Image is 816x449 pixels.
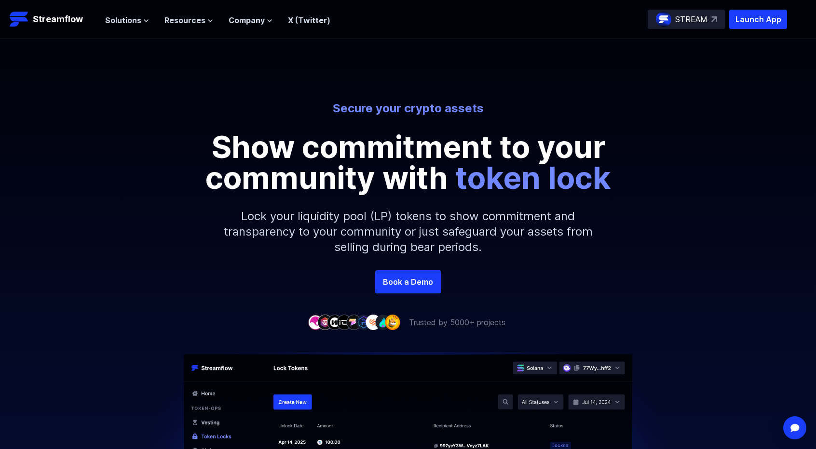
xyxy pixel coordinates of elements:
span: token lock [455,159,611,196]
img: company-5 [346,315,362,330]
img: top-right-arrow.svg [711,16,717,22]
img: streamflow-logo-circle.png [656,12,671,27]
img: company-1 [308,315,323,330]
span: Company [229,14,265,26]
a: Streamflow [10,10,95,29]
img: company-9 [385,315,400,330]
p: STREAM [675,13,707,25]
p: Lock your liquidity pool (LP) tokens to show commitment and transparency to your community or jus... [201,193,615,270]
p: Show commitment to your community with [191,132,625,193]
img: company-7 [366,315,381,330]
button: Solutions [105,14,149,26]
a: STREAM [648,10,725,29]
p: Streamflow [33,13,83,26]
img: company-2 [317,315,333,330]
img: company-3 [327,315,342,330]
button: Launch App [729,10,787,29]
a: Book a Demo [375,270,441,293]
a: X (Twitter) [288,15,330,25]
img: company-4 [337,315,352,330]
img: Streamflow Logo [10,10,29,29]
img: company-8 [375,315,391,330]
span: Resources [164,14,205,26]
p: Secure your crypto assets [141,101,675,116]
span: Solutions [105,14,141,26]
p: Trusted by 5000+ projects [409,317,505,328]
button: Resources [164,14,213,26]
img: company-6 [356,315,371,330]
button: Company [229,14,272,26]
div: Open Intercom Messenger [783,416,806,439]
